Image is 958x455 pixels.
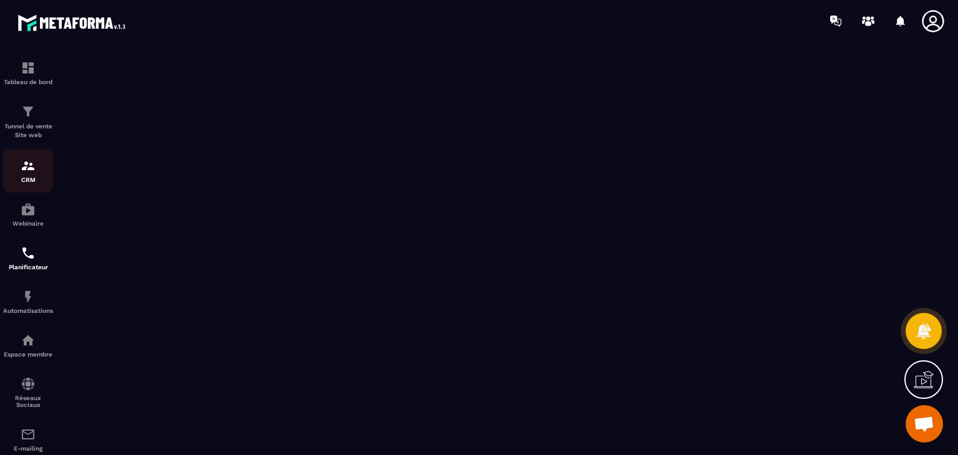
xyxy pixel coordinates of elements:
a: formationformationCRM [3,149,53,193]
p: Réseaux Sociaux [3,395,53,408]
p: E-mailing [3,445,53,452]
img: automations [21,202,36,217]
a: automationsautomationsEspace membre [3,323,53,367]
img: scheduler [21,246,36,261]
a: formationformationTableau de bord [3,51,53,95]
p: CRM [3,176,53,183]
a: automationsautomationsAutomatisations [3,280,53,323]
a: formationformationTunnel de vente Site web [3,95,53,149]
p: Tableau de bord [3,79,53,85]
img: automations [21,333,36,348]
p: Tunnel de vente Site web [3,122,53,140]
a: automationsautomationsWebinaire [3,193,53,236]
p: Planificateur [3,264,53,271]
div: Ouvrir le chat [906,405,943,443]
a: social-networksocial-networkRéseaux Sociaux [3,367,53,418]
p: Automatisations [3,307,53,314]
img: formation [21,158,36,173]
img: formation [21,60,36,75]
img: logo [17,11,130,34]
img: formation [21,104,36,119]
p: Espace membre [3,351,53,358]
img: email [21,427,36,442]
img: social-network [21,376,36,391]
p: Webinaire [3,220,53,227]
a: schedulerschedulerPlanificateur [3,236,53,280]
img: automations [21,289,36,304]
